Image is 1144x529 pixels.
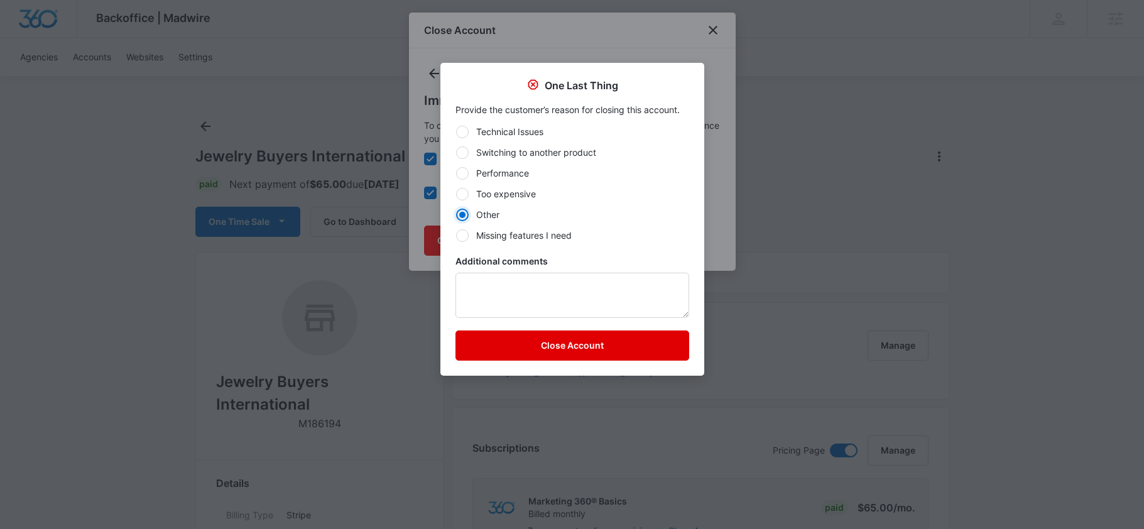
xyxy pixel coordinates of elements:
[455,166,689,180] label: Performance
[455,187,689,200] label: Too expensive
[455,103,689,116] p: Provide the customer’s reason for closing this account.
[455,330,689,361] button: Close Account
[455,254,689,268] label: Additional comments
[455,146,689,159] label: Switching to another product
[455,208,689,221] label: Other
[455,229,689,242] label: Missing features I need
[545,78,618,93] p: One Last Thing
[455,125,689,138] label: Technical Issues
